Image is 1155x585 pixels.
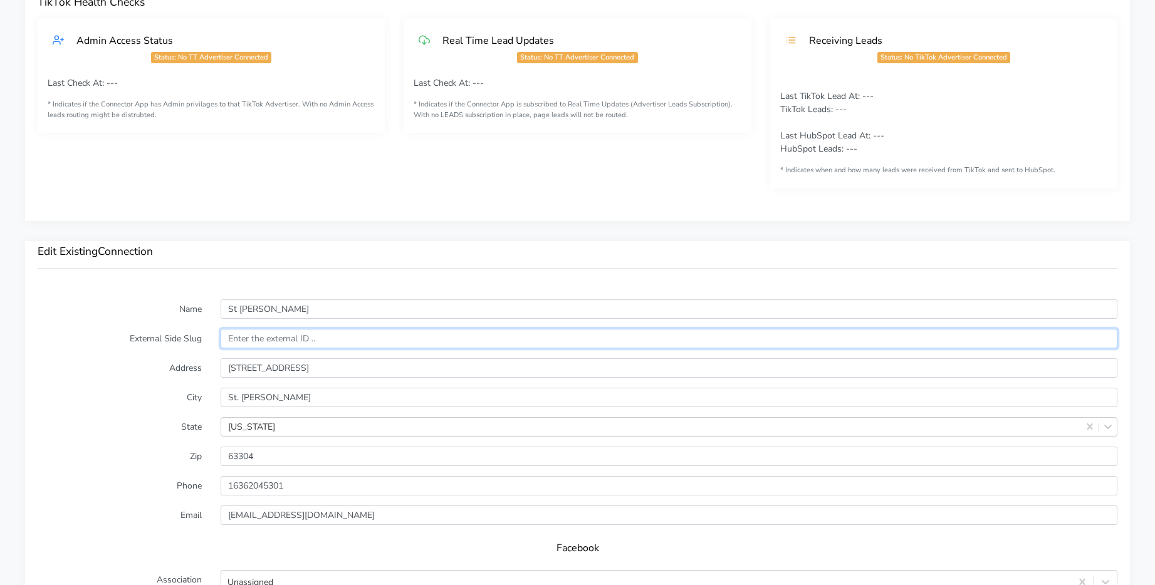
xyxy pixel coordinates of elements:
[221,299,1117,319] input: Enter Name ...
[780,103,847,115] span: TikTok Leads: ---
[48,76,375,90] p: Last Check At: ---
[28,447,211,466] label: Zip
[221,505,1117,525] input: Enter Email ...
[414,100,741,121] small: * Indicates if the Connector App is subscribed to Real Time Updates (Advertiser Leads Subscriptio...
[64,34,370,47] div: Admin Access Status
[877,52,1010,63] span: Status: No TikTok Advertiser Connected
[228,420,275,433] div: [US_STATE]
[221,447,1117,466] input: Enter Zip ..
[221,329,1117,348] input: Enter the external ID ..
[28,476,211,495] label: Phone
[28,388,211,407] label: City
[430,34,736,47] div: Real Time Lead Updates
[221,388,1117,407] input: Enter the City ..
[414,76,741,90] p: Last Check At: ---
[28,505,211,525] label: Email
[38,245,1117,258] h3: Edit Existing Connection
[28,299,211,319] label: Name
[28,358,211,378] label: Address
[780,143,857,155] span: HubSpot Leads: ---
[28,417,211,437] label: State
[28,329,211,348] label: External Side Slug
[517,52,637,63] span: Status: No TT Advertiser Connected
[780,130,884,142] span: Last HubSpot Lead At: ---
[797,34,1102,47] div: Receiving Leads
[151,52,271,63] span: Status: No TT Advertiser Connected
[221,358,1117,378] input: Enter Address ..
[780,90,874,102] span: Last TikTok Lead At: ---
[48,100,375,121] small: * Indicates if the Connector App has Admin privilages to that TikTok Advertiser. With no Admin Ac...
[221,476,1117,495] input: Enter phone ...
[50,542,1105,554] h5: Facebook
[780,165,1055,175] span: * Indicates when and how many leads were received from TikTok and sent to HubSpot.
